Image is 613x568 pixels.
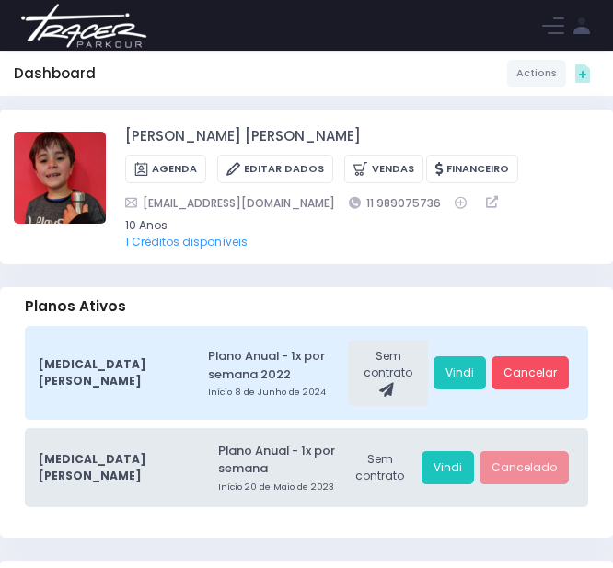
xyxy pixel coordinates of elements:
div: Sem contrato [348,340,428,406]
a: Plano Anual - 1x por semana 2022 [208,347,342,383]
small: Início 20 de Maio de 2023 [218,481,338,493]
span: [MEDICAL_DATA] [PERSON_NAME] [39,356,180,389]
img: Davi Ettore Giuliano [14,132,106,224]
a: [PERSON_NAME] [PERSON_NAME] [125,126,361,147]
a: Financeiro [426,155,518,183]
a: 1 Créditos disponíveis [125,234,248,249]
a: Vindi [434,356,486,389]
a: Editar Dados [217,155,333,183]
a: [EMAIL_ADDRESS][DOMAIN_NAME] [125,194,335,212]
span: 10 Anos [125,217,577,234]
h3: Planos Ativos [25,298,126,315]
a: Agenda [125,155,206,183]
div: Sem contrato [343,443,416,493]
a: Cancelar [492,356,569,389]
a: Vindi [422,451,474,484]
span: [MEDICAL_DATA] [PERSON_NAME] [39,451,191,484]
a: 11 989075736 [349,194,441,212]
small: Início 8 de Junho de 2024 [208,386,342,399]
h5: Dashboard [14,65,96,82]
a: Actions [507,60,566,87]
a: Plano Anual - 1x por semana [218,442,338,478]
a: Vendas [344,155,422,183]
